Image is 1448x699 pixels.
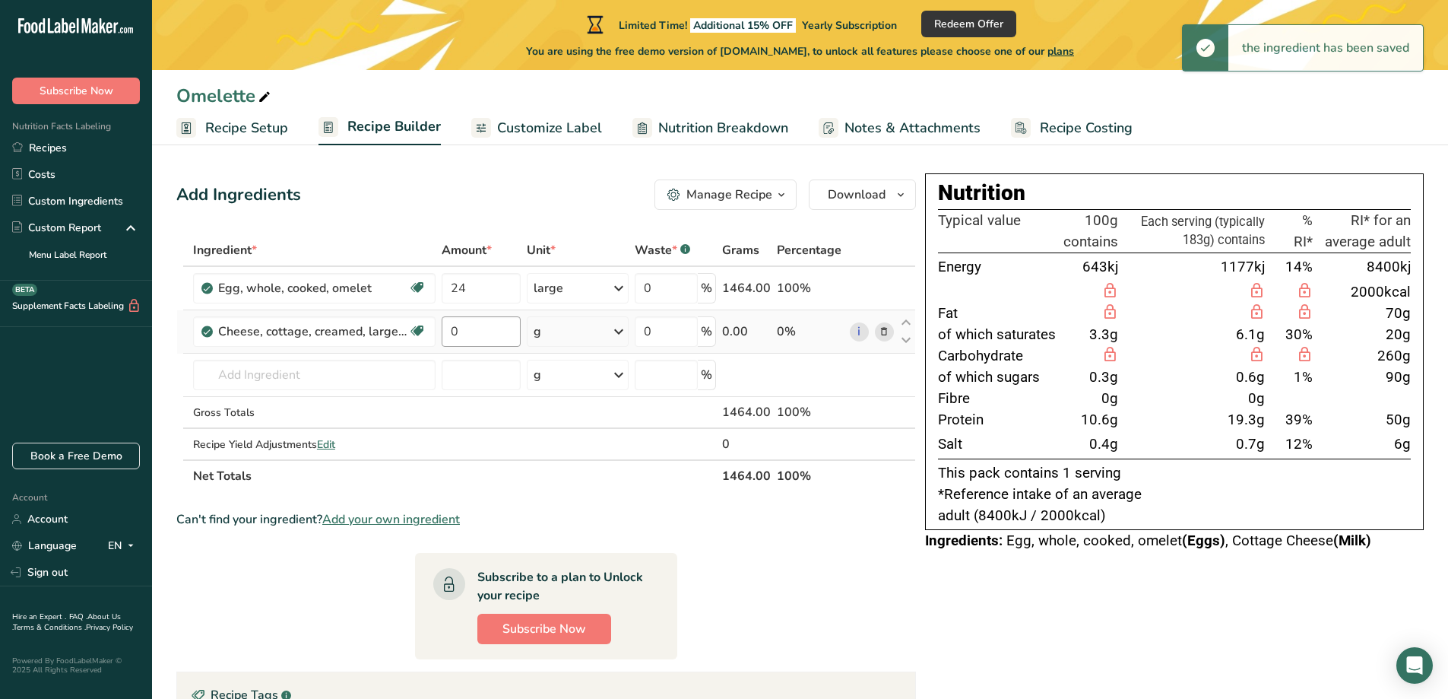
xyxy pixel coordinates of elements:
[205,118,288,138] span: Recipe Setup
[1040,118,1133,138] span: Recipe Costing
[938,345,1061,367] td: Carbohydrate
[1333,532,1371,549] b: (Milk)
[1121,210,1268,253] th: Each serving (typically 183g) contains
[471,111,602,145] a: Customize Label
[938,486,1142,524] span: *Reference intake of an average adult (8400kJ / 2000kcal)
[925,532,1003,549] span: Ingredients:
[632,111,788,145] a: Nutrition Breakdown
[828,186,886,204] span: Download
[176,510,916,529] div: Can't find your ingredient?
[534,279,563,297] div: large
[802,18,897,33] span: Yearly Subscription
[497,118,602,138] span: Customize Label
[819,111,981,145] a: Notes & Attachments
[12,220,101,236] div: Custom Report
[176,82,274,110] div: Omelette
[938,409,1061,431] td: Protein
[12,78,140,104] button: Subscribe Now
[1316,367,1411,388] td: 90g
[1396,647,1433,684] div: Open Intercom Messenger
[176,183,301,208] div: Add Ingredients
[13,622,86,633] a: Terms & Conditions .
[1182,532,1225,549] b: (Eggs)
[1285,436,1313,453] span: 12%
[722,403,771,421] div: 1464.00
[1316,303,1411,324] td: 70g
[193,437,436,453] div: Recipe Yield Adjustments
[690,18,796,33] span: Additional 15% OFF
[1228,25,1423,71] div: the ingredient has been saved
[190,459,720,491] th: Net Totals
[1316,281,1411,303] td: 2000kcal
[1089,369,1118,386] span: 0.3g
[938,388,1061,409] td: Fibre
[654,180,797,210] button: Manage Recipe
[1047,44,1074,59] span: plans
[658,118,788,138] span: Nutrition Breakdown
[938,367,1061,388] td: of which sugars
[938,462,1411,484] p: This pack contains 1 serving
[635,241,690,259] div: Waste
[526,43,1074,59] span: You are using the free demo version of [DOMAIN_NAME], to unlock all features please choose one of...
[318,110,441,146] a: Recipe Builder
[1316,431,1411,459] td: 6g
[108,537,140,555] div: EN
[12,612,121,633] a: About Us .
[722,241,759,259] span: Grams
[1089,326,1118,343] span: 3.3g
[850,322,869,342] a: i
[442,241,492,259] span: Amount
[1089,436,1118,453] span: 0.4g
[1221,259,1265,275] span: 1177kj
[193,405,436,421] div: Gross Totals
[1011,111,1133,145] a: Recipe Costing
[1101,390,1118,407] span: 0g
[176,111,288,145] a: Recipe Setup
[534,366,541,384] div: g
[218,322,408,341] div: Cheese, cottage, creamed, large or small curd
[40,83,113,99] span: Subscribe Now
[12,443,140,469] a: Book a Free Demo
[12,284,37,296] div: BETA
[1316,409,1411,431] td: 50g
[193,241,257,259] span: Ingredient
[1082,259,1118,275] span: 643kj
[809,180,916,210] button: Download
[777,403,843,421] div: 100%
[1285,259,1313,275] span: 14%
[1006,532,1371,549] span: Egg, whole, cooked, omelet , Cottage Cheese
[686,186,772,204] div: Manage Recipe
[1325,212,1411,250] span: RI* for an average adult
[777,279,843,297] div: 100%
[921,11,1016,37] button: Redeem Offer
[527,241,556,259] span: Unit
[722,435,771,453] div: 0
[1236,369,1265,386] span: 0.6g
[502,620,586,638] span: Subscribe Now
[584,15,897,33] div: Limited Time!
[1236,436,1265,453] span: 0.7g
[218,279,408,297] div: Egg, whole, cooked, omelet
[322,510,460,529] span: Add your own ingredient
[774,459,846,491] th: 100%
[477,614,611,644] button: Subscribe Now
[317,437,335,452] span: Edit
[938,431,1061,459] td: Salt
[777,241,841,259] span: Percentage
[347,116,441,137] span: Recipe Builder
[1236,326,1265,343] span: 6.1g
[12,656,140,675] div: Powered By FoodLabelMaker © 2025 All Rights Reserved
[12,532,77,559] a: Language
[1081,411,1118,428] span: 10.6g
[844,118,981,138] span: Notes & Attachments
[938,177,1411,209] div: Nutrition
[69,612,87,622] a: FAQ .
[938,253,1061,281] td: Energy
[1060,210,1121,253] th: 100g contains
[1285,326,1313,343] span: 30%
[938,324,1061,345] td: of which saturates
[1294,369,1313,386] span: 1%
[938,210,1061,253] th: Typical value
[477,568,647,605] div: Subscribe to a plan to Unlock your recipe
[1316,253,1411,281] td: 8400kj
